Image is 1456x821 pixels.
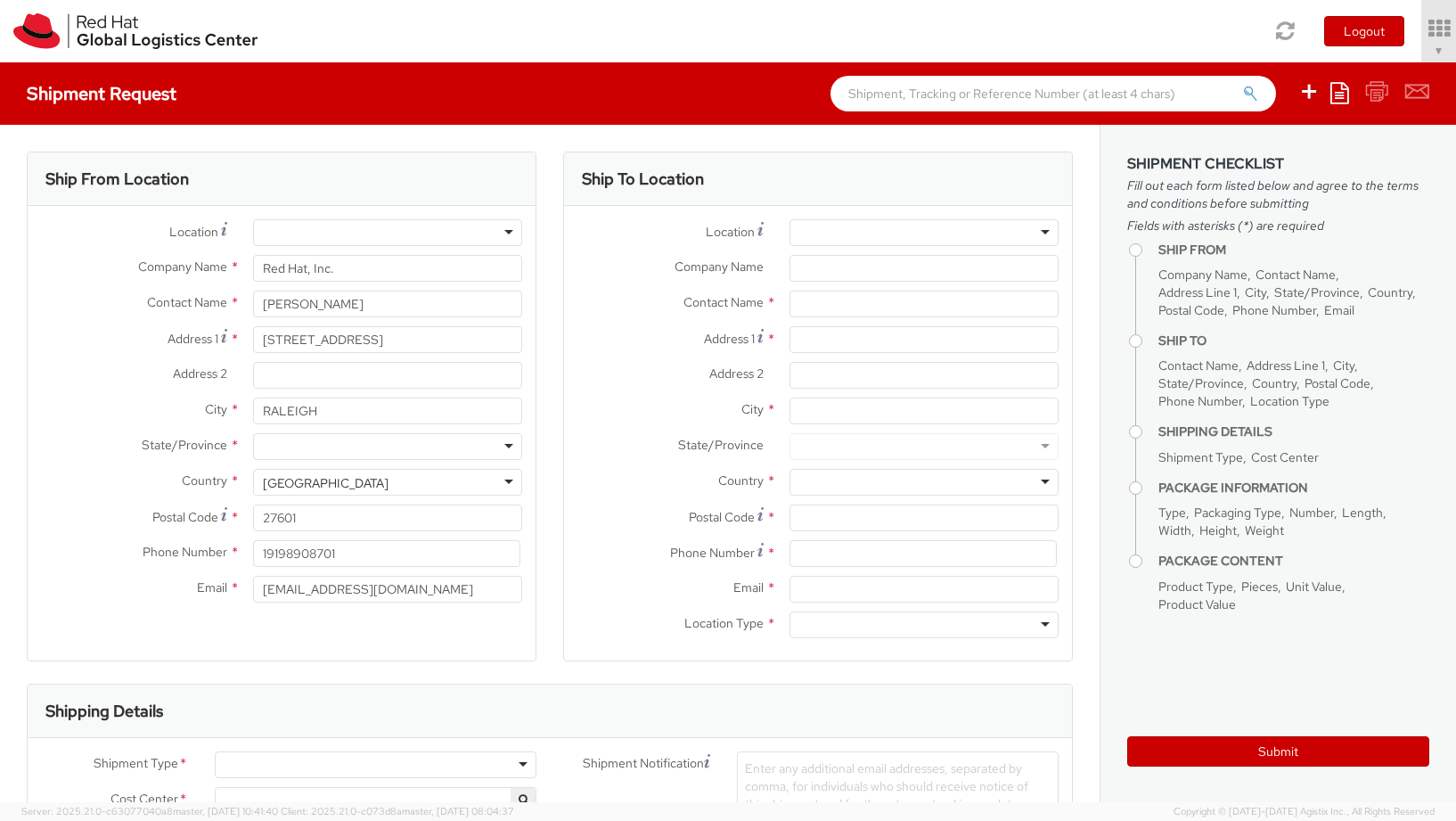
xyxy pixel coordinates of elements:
span: Country [718,472,764,488]
span: Phone Number [1158,393,1242,409]
span: Client: 2025.21.0-c073d8a [281,805,514,817]
span: Phone Number [143,544,227,560]
span: State/Province [1158,375,1244,391]
h3: Ship From Location [45,170,189,188]
span: Copyright © [DATE]-[DATE] Agistix Inc., All Rights Reserved [1174,805,1435,819]
h4: Package Information [1158,481,1429,495]
span: Unit Value [1286,579,1342,595]
span: Type [1158,505,1186,521]
span: Postal Code [1158,302,1224,318]
button: Logout [1324,16,1404,46]
h3: Ship To Location [582,170,704,188]
span: Pieces [1241,579,1278,595]
span: master, [DATE] 08:04:37 [402,805,514,817]
h4: Package Content [1158,554,1429,568]
span: Cost Center [1251,449,1319,465]
span: Location [706,224,755,240]
h4: Ship To [1158,334,1429,348]
span: Address 1 [704,331,755,347]
span: Postal Code [152,509,218,525]
h3: Shipment Checklist [1127,156,1429,172]
span: Email [1324,302,1354,318]
span: Number [1289,505,1334,521]
h4: Shipment Request [27,84,176,103]
div: [GEOGRAPHIC_DATA] [263,474,389,492]
span: Fields with asterisks (*) are required [1127,217,1429,234]
span: Country [182,472,227,488]
span: State/Province [678,437,764,453]
span: Address 2 [709,365,764,382]
span: Address Line 1 [1158,284,1237,300]
span: Company Name [675,259,764,275]
span: Company Name [138,259,227,275]
span: Location [169,224,218,240]
span: City [205,401,227,417]
span: Shipment Notification [583,754,704,773]
span: Contact Name [147,294,227,310]
span: Location Type [1250,393,1329,409]
span: Height [1199,522,1237,538]
span: Contact Name [1256,267,1336,283]
h4: Shipping Details [1158,425,1429,439]
span: Contact Name [1158,357,1239,374]
button: Submit [1127,736,1429,767]
span: Weight [1245,522,1284,538]
span: Cost Center [110,790,178,810]
span: Address Line 1 [1247,357,1325,374]
span: Email [197,579,227,595]
span: City [1245,284,1266,300]
span: Email [733,579,764,595]
span: Postal Code [1305,375,1370,391]
h4: Ship From [1158,243,1429,257]
span: Product Type [1158,579,1233,595]
span: Contact Name [683,294,764,310]
span: Country [1252,375,1296,391]
span: City [1333,357,1354,374]
span: Location Type [684,615,764,631]
span: Phone Number [1232,302,1316,318]
span: Width [1158,522,1191,538]
span: master, [DATE] 10:41:40 [173,805,278,817]
img: rh-logistics-00dfa346123c4ec078e1.svg [13,13,258,49]
span: State/Province [142,437,227,453]
span: Phone Number [670,545,755,561]
span: Server: 2025.21.0-c63077040a8 [21,805,278,817]
span: ▼ [1434,44,1444,58]
span: Product Value [1158,596,1236,612]
span: Company Name [1158,267,1247,283]
span: Packaging Type [1194,505,1281,521]
span: Postal Code [689,509,755,525]
span: Shipment Type [94,754,178,775]
span: Country [1368,284,1412,300]
input: Shipment, Tracking or Reference Number (at least 4 chars) [830,76,1276,111]
h3: Shipping Details [45,702,163,720]
span: Address 2 [173,365,227,382]
span: Length [1342,505,1383,521]
span: Shipment Type [1158,449,1243,465]
span: Address 1 [168,331,218,347]
span: City [741,401,764,417]
span: Fill out each form listed below and agree to the terms and conditions before submitting [1127,177,1429,212]
span: State/Province [1274,284,1360,300]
